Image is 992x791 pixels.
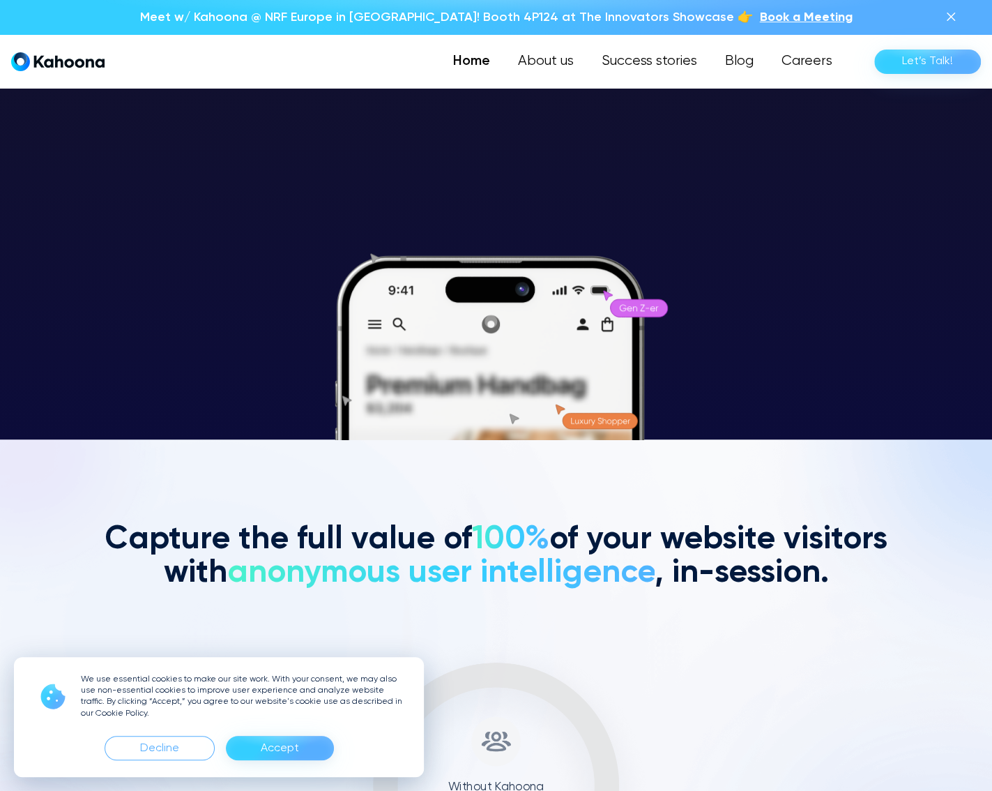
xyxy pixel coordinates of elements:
[439,47,504,75] a: Home
[760,8,853,27] a: Book a Meeting
[227,557,655,589] span: anonymous user intelligence
[588,47,711,75] a: Success stories
[902,50,953,73] div: Let’s Talk!
[711,47,768,75] a: Blog
[140,8,753,27] p: Meet w/ Kahoona @ NRF Europe in [GEOGRAPHIC_DATA]! Booth 4P124 at The Innovators Showcase 👉
[874,50,981,74] a: Let’s Talk!
[768,47,846,75] a: Careers
[105,736,215,760] div: Decline
[226,736,334,760] div: Accept
[81,674,407,719] p: We use essential cookies to make our site work. With your consent, we may also use non-essential ...
[99,523,894,590] h2: Capture the full value of of your website visitors with , in-session.
[760,11,853,24] span: Book a Meeting
[11,52,105,72] a: home
[504,47,588,75] a: About us
[620,304,659,311] g: Gen Z-er
[472,523,549,555] span: 100%
[261,737,299,760] div: Accept
[140,737,179,760] div: Decline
